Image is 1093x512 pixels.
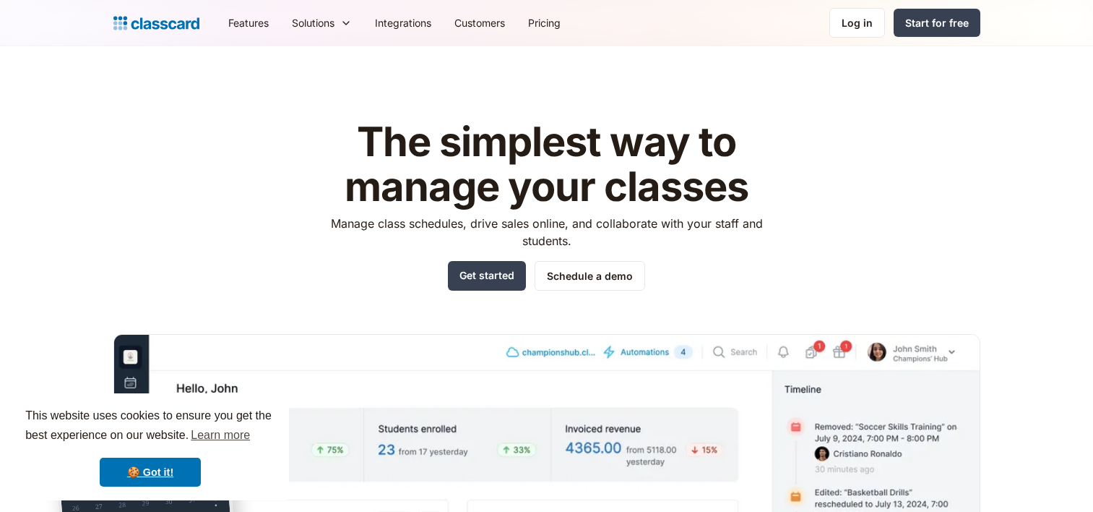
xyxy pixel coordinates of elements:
a: Log in [829,8,885,38]
p: Manage class schedules, drive sales online, and collaborate with your staff and students. [317,215,776,249]
div: Start for free [905,15,969,30]
a: Pricing [517,7,572,39]
a: Get started [448,261,526,291]
h1: The simplest way to manage your classes [317,120,776,209]
a: Customers [443,7,517,39]
a: learn more about cookies [189,424,252,446]
div: cookieconsent [12,393,289,500]
a: Features [217,7,280,39]
a: Start for free [894,9,980,37]
div: Solutions [280,7,363,39]
a: Schedule a demo [535,261,645,291]
a: dismiss cookie message [100,458,201,487]
div: Solutions [292,15,334,30]
div: Log in [842,15,873,30]
a: Integrations [363,7,443,39]
a: home [113,13,199,33]
span: This website uses cookies to ensure you get the best experience on our website. [25,407,275,446]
